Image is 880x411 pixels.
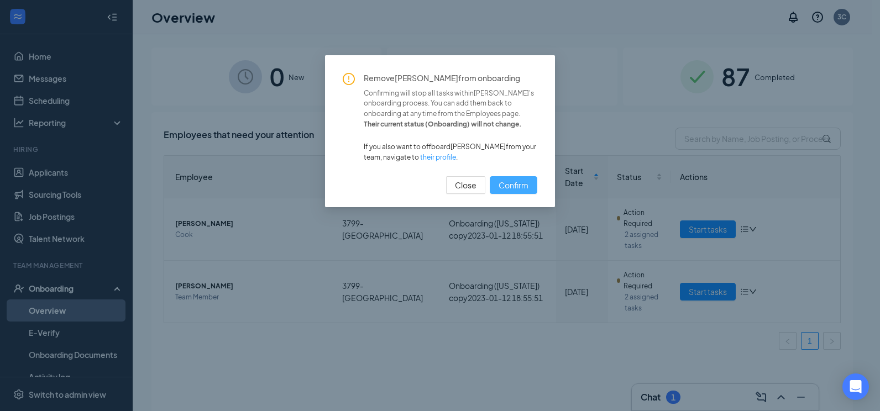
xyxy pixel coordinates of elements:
[490,176,537,194] button: Confirm
[364,142,537,163] span: If you also want to offboard [PERSON_NAME] from your team, navigate to .
[499,179,528,191] span: Confirm
[455,179,476,191] span: Close
[446,176,485,194] button: Close
[364,73,537,84] span: Remove [PERSON_NAME] from onboarding
[420,153,456,161] a: their profile
[842,373,869,400] div: Open Intercom Messenger
[343,73,355,85] span: exclamation-circle
[364,119,537,130] span: Their current status ( Onboarding ) will not change.
[364,88,537,120] span: Confirming will stop all tasks within [PERSON_NAME] 's onboarding process. You can add them back ...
